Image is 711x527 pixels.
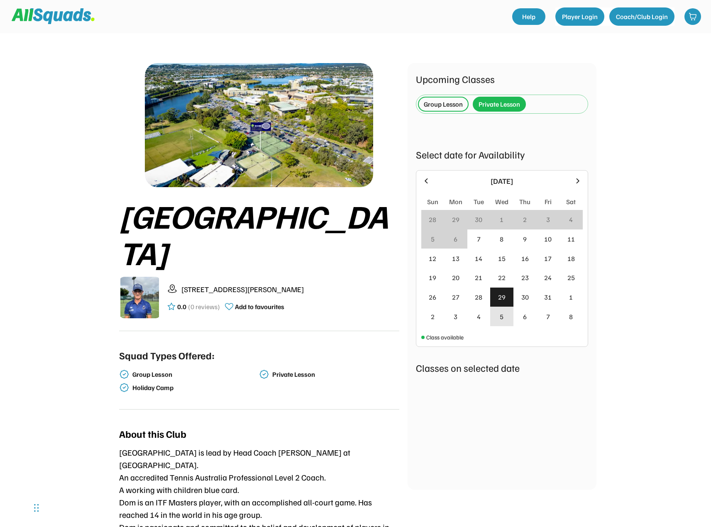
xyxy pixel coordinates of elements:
div: 10 [544,234,552,244]
div: [DATE] [435,176,569,187]
div: 8 [569,312,573,322]
a: Help [512,8,545,25]
div: Upcoming Classes [416,71,588,86]
div: [STREET_ADDRESS][PERSON_NAME] [181,284,399,295]
div: Classes on selected date [416,360,588,375]
div: 1 [569,292,573,302]
div: 19 [429,273,436,283]
div: Select date for Availability [416,147,588,162]
div: 6 [454,234,457,244]
div: 21 [475,273,482,283]
img: Squad%20Logo.svg [12,8,95,24]
div: Thu [519,197,530,207]
div: 27 [452,292,459,302]
div: 4 [477,312,481,322]
div: 26 [429,292,436,302]
img: check-verified-01.svg [119,369,129,379]
div: 13 [452,254,459,263]
div: Group Lesson [424,99,463,109]
img: check-verified-01.svg [259,369,269,379]
div: 30 [475,215,482,224]
div: 12 [429,254,436,263]
div: 8 [500,234,503,244]
div: 5 [431,234,435,244]
div: [GEOGRAPHIC_DATA] [119,197,399,270]
div: 2 [431,312,435,322]
div: 28 [429,215,436,224]
div: 30 [521,292,529,302]
img: drone%20Tennis%20Courts-12.jpg [145,63,373,187]
img: IMG_0581.jpeg [119,277,161,318]
div: 31 [544,292,552,302]
div: 0.0 [177,302,186,312]
div: 11 [567,234,575,244]
div: Mon [449,197,462,207]
div: (0 reviews) [188,302,220,312]
div: 18 [567,254,575,263]
div: 16 [521,254,529,263]
div: Squad Types Offered: [119,348,215,363]
div: 25 [567,273,575,283]
img: shopping-cart-01%20%281%29.svg [689,12,697,21]
div: 7 [477,234,481,244]
div: 5 [500,312,503,322]
div: 2 [523,215,527,224]
div: 3 [546,215,550,224]
div: Wed [495,197,508,207]
div: 24 [544,273,552,283]
div: 20 [452,273,459,283]
div: Holiday Camp [132,384,258,392]
div: 6 [523,312,527,322]
div: Sun [427,197,438,207]
div: 1 [500,215,503,224]
div: Private Lesson [479,99,520,109]
div: 14 [475,254,482,263]
div: Fri [545,197,552,207]
img: check-verified-01.svg [119,383,129,393]
div: 23 [521,273,529,283]
div: Add to favourites [235,302,284,312]
div: Sat [566,197,576,207]
div: Group Lesson [132,371,258,378]
button: Player Login [555,7,604,26]
div: Tue [474,197,484,207]
div: 17 [544,254,552,263]
div: Private Lesson [272,371,398,378]
div: About this Club [119,426,186,441]
div: 28 [475,292,482,302]
div: 15 [498,254,506,263]
button: Coach/Club Login [609,7,674,26]
div: 29 [498,292,506,302]
div: 3 [454,312,457,322]
div: 29 [452,215,459,224]
div: 22 [498,273,506,283]
div: 7 [546,312,550,322]
div: 9 [523,234,527,244]
div: 4 [569,215,573,224]
div: Class available [426,333,464,342]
